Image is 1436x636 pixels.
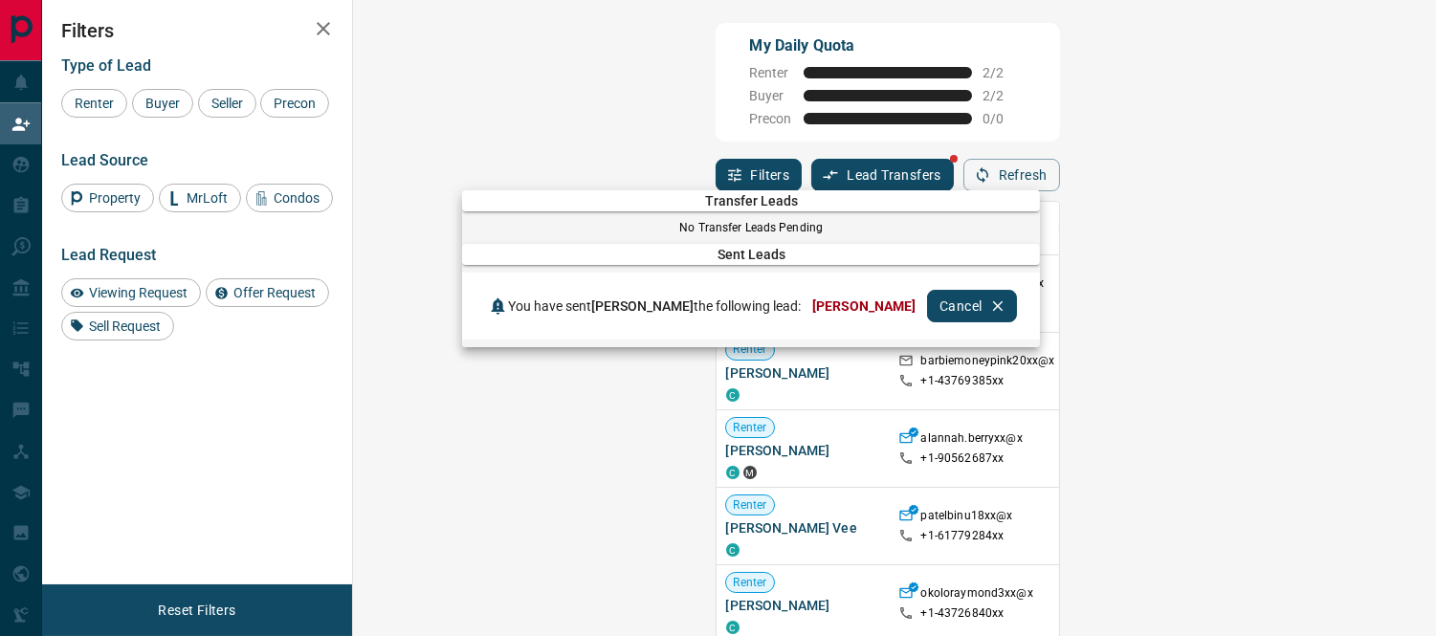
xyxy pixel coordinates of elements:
[462,219,1040,236] p: No Transfer Leads Pending
[812,298,916,314] span: [PERSON_NAME]
[462,193,1040,208] span: Transfer Leads
[591,298,694,314] span: [PERSON_NAME]
[462,247,1040,262] span: Sent Leads
[508,298,801,314] span: You have sent the following lead:
[927,290,1017,322] button: Cancel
